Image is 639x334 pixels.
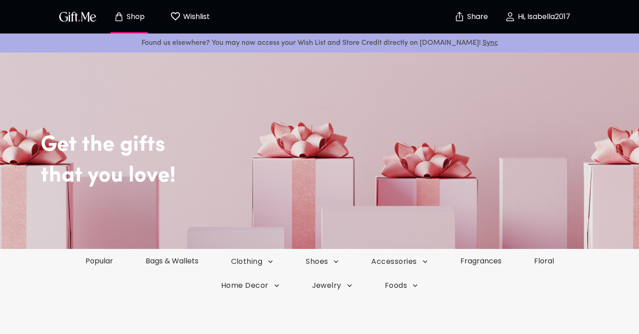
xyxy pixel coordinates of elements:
[165,2,215,31] button: Wishlist page
[231,257,274,267] span: Clothing
[306,257,339,267] span: Shoes
[385,281,418,291] span: Foods
[465,13,488,21] p: Share
[369,281,434,291] button: Foods
[221,281,279,291] span: Home Decor
[312,281,352,291] span: Jewelry
[492,2,583,31] button: Hi, Isabella2017
[57,10,98,23] img: GiftMe Logo
[454,11,465,22] img: secure
[518,256,570,266] a: Floral
[455,1,487,33] button: Share
[129,256,215,266] a: Bags & Wallets
[181,11,210,23] p: Wishlist
[41,163,639,189] h2: that you love!
[205,281,296,291] button: Home Decor
[355,257,444,267] button: Accessories
[483,39,498,47] a: Sync
[7,37,632,49] p: Found us elsewhere? You may now access your Wish List and Store Credit directly on [DOMAIN_NAME]!
[371,257,427,267] span: Accessories
[516,13,570,21] p: Hi, Isabella2017
[296,281,369,291] button: Jewelry
[124,13,145,21] p: Shop
[444,256,518,266] a: Fragrances
[104,2,154,31] button: Store page
[289,257,355,267] button: Shoes
[57,11,99,22] button: GiftMe Logo
[69,256,129,266] a: Popular
[215,257,290,267] button: Clothing
[41,105,639,158] h2: Get the gifts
